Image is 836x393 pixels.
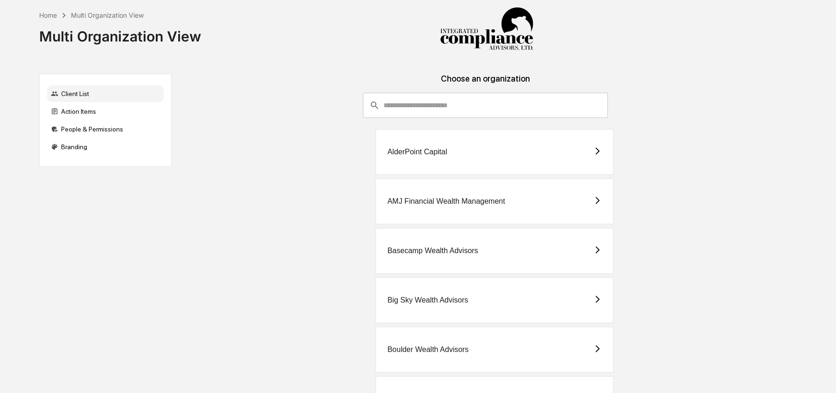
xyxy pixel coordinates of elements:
div: Choose an organization [179,74,792,93]
div: Multi Organization View [39,21,201,45]
div: consultant-dashboard__filter-organizations-search-bar [363,93,608,118]
div: Branding [47,138,164,155]
div: Home [39,11,57,19]
div: Action Items [47,103,164,120]
div: Big Sky Wealth Advisors [387,296,468,304]
div: Client List [47,85,164,102]
div: AMJ Financial Wealth Management [387,197,505,206]
div: AlderPoint Capital [387,148,447,156]
div: Basecamp Wealth Advisors [387,247,478,255]
div: People & Permissions [47,121,164,138]
div: Boulder Wealth Advisors [387,345,468,354]
div: Multi Organization View [71,11,144,19]
img: Integrated Compliance Advisors [440,7,533,51]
